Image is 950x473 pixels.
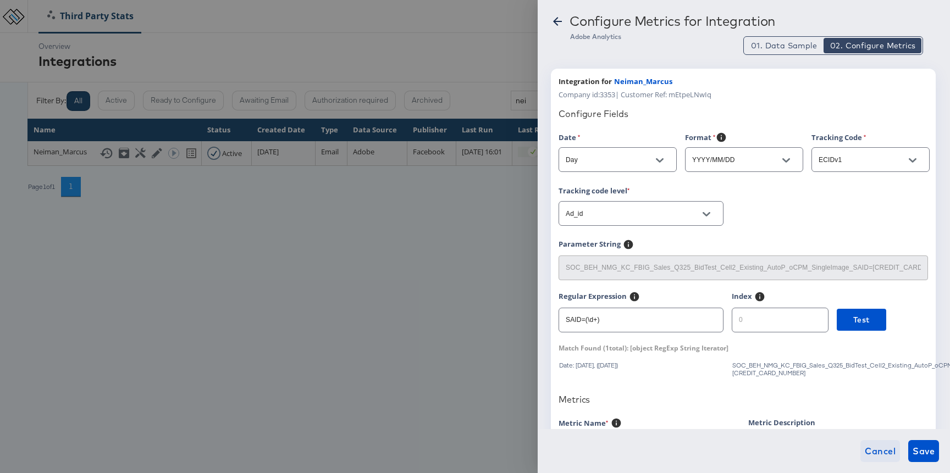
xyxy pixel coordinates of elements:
label: Tracking code level [559,185,630,196]
input: 0 [732,304,828,327]
div: Configure Metrics for Integration [570,13,775,29]
div: Configure Fields [559,108,928,119]
div: [object RegExp String Iterator] [559,343,728,353]
label: Date [559,132,581,143]
label: Regular Expression [559,291,627,305]
label: Tracking Code [811,132,866,143]
label: Metric Name [559,418,609,431]
button: Open [651,152,668,169]
button: Configure Metrics [824,38,921,53]
input: e.g. SAID= [559,252,927,275]
div: Date: [DATE], ([DATE]) [559,361,723,377]
span: Cancel [865,443,896,459]
div: Adobe Analytics [570,32,937,41]
span: Company id: 3353 | Customer Ref: mEtpeLNwIq [559,90,711,100]
button: Data Sample [745,38,823,53]
span: Match Found ( 1 total): [559,343,628,353]
label: Index [732,291,752,305]
button: Test [837,309,886,331]
span: 02. Configure Metrics [830,40,915,51]
button: Save [908,440,939,462]
button: Open [778,152,794,169]
label: Metric Description [748,418,815,428]
button: Open [904,152,921,169]
button: Cancel [860,440,900,462]
div: Metrics [559,394,928,405]
label: Format [685,132,716,146]
span: Integration for [559,76,612,87]
span: 01. Data Sample [751,40,817,51]
a: Test [837,309,886,343]
button: Open [698,206,715,222]
span: Test [853,313,870,327]
input: \d+[^x] [559,304,723,327]
span: Neiman_Marcus [614,76,672,87]
span: Save [913,443,935,459]
label: Parameter String [559,239,621,253]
